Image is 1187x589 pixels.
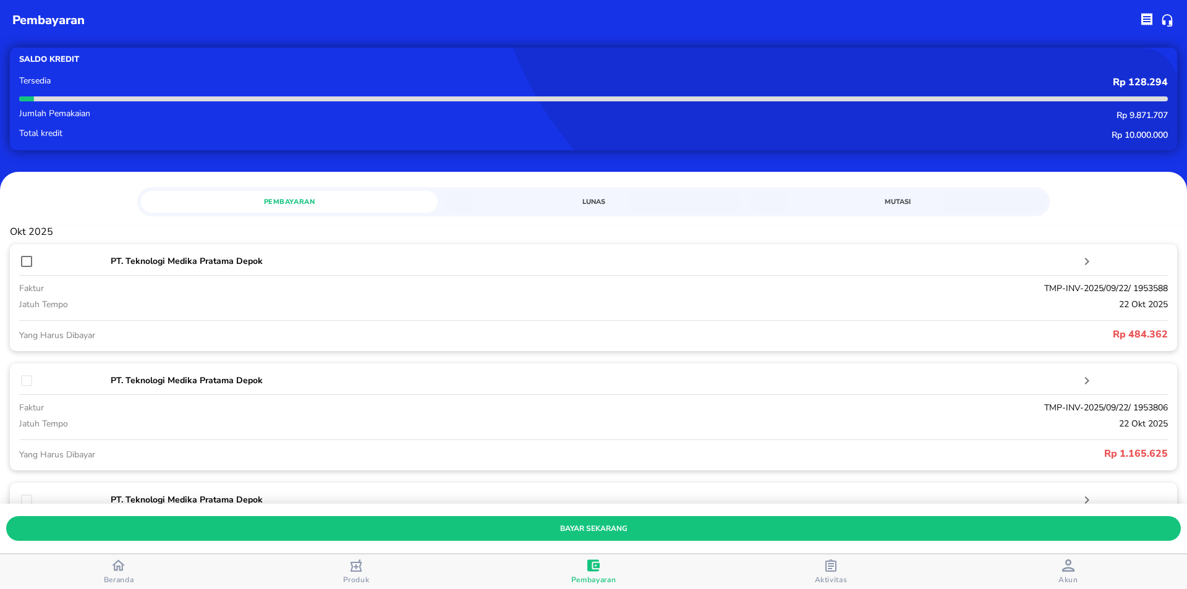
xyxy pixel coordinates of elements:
[498,77,1168,88] p: Rp 128.294
[498,282,1168,295] p: TMP-INV-2025/09/22/ 1953588
[111,374,1079,387] p: PT. Teknologi Medika Pratama Depok
[950,554,1187,589] button: Akun
[475,554,712,589] button: Pembayaran
[19,282,498,295] p: faktur
[6,516,1181,541] button: bayar sekarang
[593,446,1168,461] p: Rp 1.165.625
[498,417,1168,430] p: 22 Okt 2025
[137,187,1050,213] div: simple tabs
[712,554,950,589] button: Aktivitas
[12,11,85,30] p: pembayaran
[111,255,1079,268] p: PT. Teknologi Medika Pratama Depok
[749,191,1046,213] a: Mutasi
[498,109,1168,121] p: Rp 9.871.707
[16,522,1171,535] span: bayar sekarang
[19,77,498,85] p: Tersedia
[19,417,498,430] p: jatuh tempo
[19,129,498,138] p: Total kredit
[10,226,1177,238] p: Okt 2025
[19,109,498,118] p: Jumlah Pemakaian
[237,554,475,589] button: Produk
[19,54,593,66] p: Saldo kredit
[19,298,498,311] p: jatuh tempo
[19,329,593,342] p: Yang Harus Dibayar
[593,327,1168,342] p: Rp 484.362
[498,129,1168,141] p: Rp 10.000.000
[148,196,430,208] span: Pembayaran
[19,448,593,461] p: Yang Harus Dibayar
[571,575,616,585] span: Pembayaran
[445,191,742,213] a: Lunas
[757,196,1039,208] span: Mutasi
[141,191,438,213] a: Pembayaran
[498,401,1168,414] p: TMP-INV-2025/09/22/ 1953806
[498,298,1168,311] p: 22 Okt 2025
[1058,575,1078,585] span: Akun
[815,575,848,585] span: Aktivitas
[453,196,734,208] span: Lunas
[111,493,1079,506] p: PT. Teknologi Medika Pratama Depok
[19,401,498,414] p: faktur
[343,575,370,585] span: Produk
[104,575,134,585] span: Beranda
